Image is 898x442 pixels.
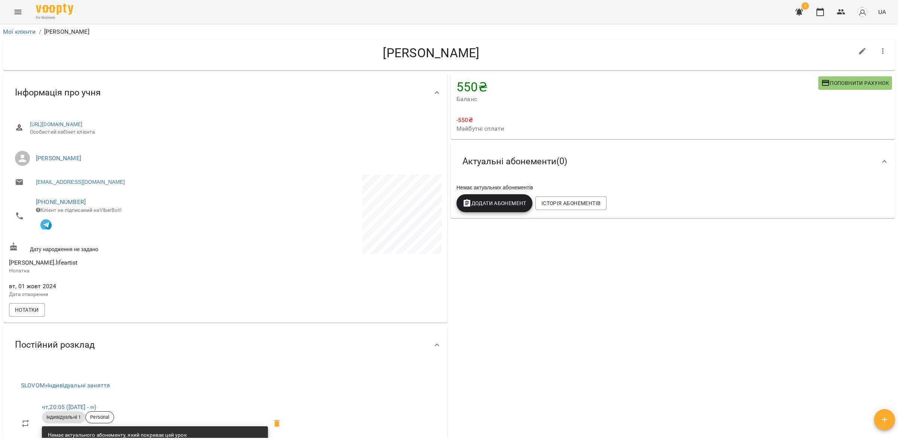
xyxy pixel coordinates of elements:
img: avatar_s.png [857,7,868,17]
span: Особистий кабінет клієнта [30,128,436,136]
button: UA [875,5,889,19]
button: Клієнт підписаний на VooptyBot [36,214,56,234]
h4: 550 ₴ [456,79,818,95]
span: Баланс [456,95,818,104]
button: Нотатки [9,303,45,317]
a: Мої клієнти [3,28,36,35]
span: Клієнт не підписаний на ViberBot! [36,207,122,213]
a: [EMAIL_ADDRESS][DOMAIN_NAME] [36,178,125,186]
button: Menu [9,3,27,21]
a: [PERSON_NAME] [36,155,81,162]
img: Voopty Logo [36,4,73,15]
span: Додати Абонемент [462,199,526,208]
button: Історія абонементів [535,196,607,210]
span: For Business [36,15,73,20]
span: Інформація про учня [15,87,101,98]
p: -550 ₴ [456,116,889,125]
span: Personal [86,414,114,421]
a: [URL][DOMAIN_NAME] [30,121,83,127]
div: Актуальні абонементи(0) [450,142,895,181]
button: Додати Абонемент [456,194,532,212]
div: Інформація про учня [3,73,448,112]
img: Telegram [40,219,52,231]
span: UA [878,8,886,16]
span: Актуальні абонементи ( 0 ) [462,156,567,167]
span: Індивідуальні 1 [42,414,85,421]
div: Немає актуальних абонементів [455,182,891,193]
button: Поповнити рахунок [818,76,892,90]
div: Дату народження не задано [7,241,225,254]
a: чт,20:05 ([DATE] - ∞) [42,403,96,411]
p: [PERSON_NAME] [44,27,89,36]
a: [PHONE_NUMBER] [36,198,86,205]
span: 7 [801,2,809,10]
span: Майбутні сплати [456,124,889,133]
a: SLOVOM»Індивідуальні заняття [21,382,110,389]
div: Немає актуального абонементу, який покриває цей урок [48,429,187,442]
span: Поповнити рахунок [821,79,889,88]
li: / [39,27,41,36]
span: Історія абонементів [541,199,601,208]
span: Видалити приватний урок Олена Остапенко А2 чт 20:05 клієнта Олена Остапенко [268,414,286,432]
span: Нотатки [15,305,39,314]
h4: [PERSON_NAME] [9,45,853,61]
span: Постійний розклад [15,339,95,351]
span: вт, 01 жовт 2024 [9,282,224,291]
span: [PERSON_NAME].lifeartist [9,259,78,266]
p: Дата створення [9,291,224,298]
nav: breadcrumb [3,27,895,36]
div: Постійний розклад [3,326,448,364]
p: Нотатка [9,267,224,275]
